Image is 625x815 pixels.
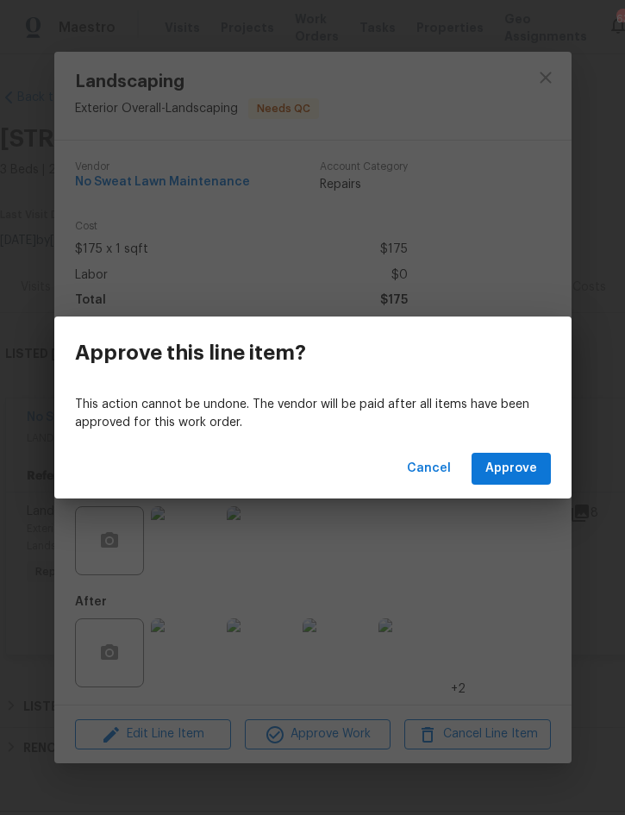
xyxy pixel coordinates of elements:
[75,341,306,365] h3: Approve this line item?
[400,453,458,485] button: Cancel
[472,453,551,485] button: Approve
[485,458,537,480] span: Approve
[407,458,451,480] span: Cancel
[75,396,551,432] p: This action cannot be undone. The vendor will be paid after all items have been approved for this...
